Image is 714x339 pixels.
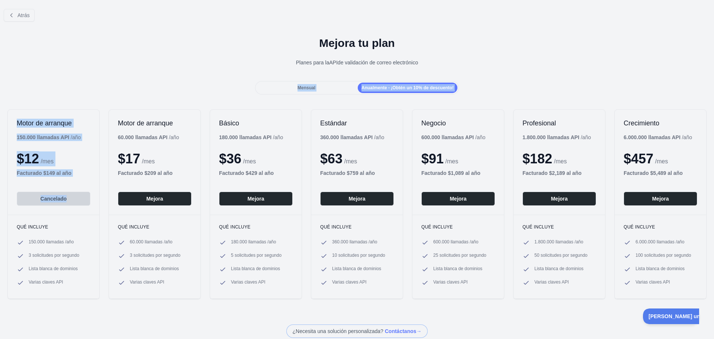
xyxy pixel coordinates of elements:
[320,192,394,206] button: Mejora
[643,308,699,324] iframe: Activar/desactivar soporte al cliente
[450,196,466,202] font: Mejora
[421,192,495,206] button: Mejora
[522,170,552,176] font: Facturado $
[451,170,464,176] font: 1,089
[6,5,84,11] font: [PERSON_NAME] una pregunta
[320,170,350,176] font: Facturado $
[551,196,567,202] font: Mejora
[421,170,451,176] font: Facturado $
[465,170,480,176] font: al año
[360,170,375,176] font: al año
[522,192,596,206] button: Mejora
[350,170,358,176] font: 759
[348,196,365,202] font: Mejora
[552,170,565,176] font: 2,189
